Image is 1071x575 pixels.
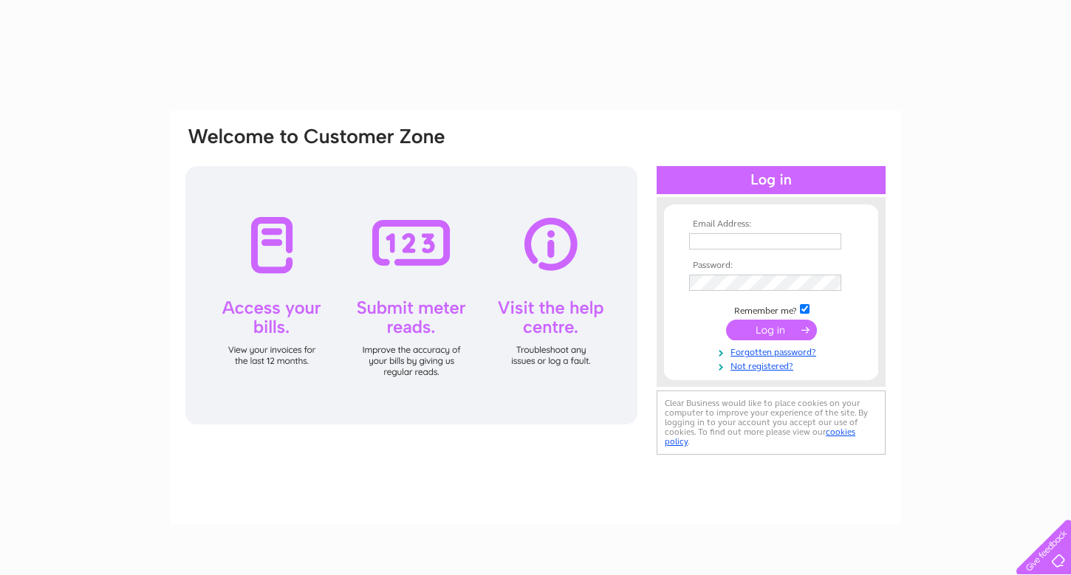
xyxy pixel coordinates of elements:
a: Forgotten password? [689,344,857,358]
a: Not registered? [689,358,857,372]
th: Password: [685,261,857,271]
a: cookies policy [665,427,855,447]
div: Clear Business would like to place cookies on your computer to improve your experience of the sit... [657,390,886,455]
input: Submit [726,320,817,340]
td: Remember me? [685,302,857,317]
th: Email Address: [685,219,857,230]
